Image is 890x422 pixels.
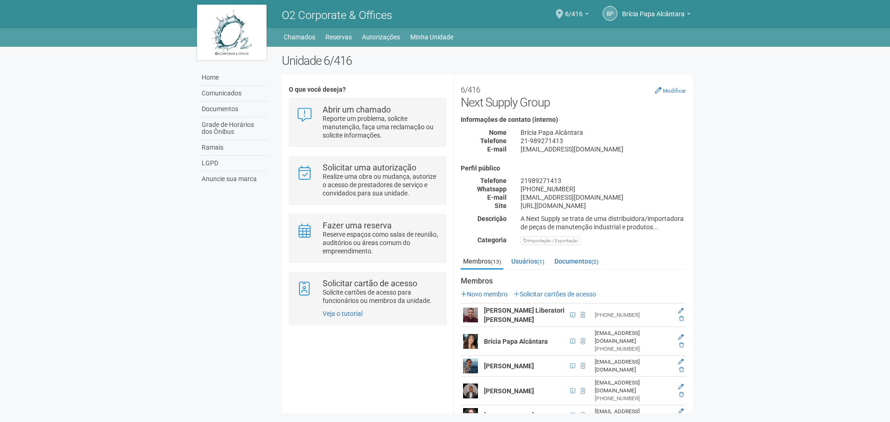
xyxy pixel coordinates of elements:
div: Brícia Papa Alcântara [514,128,693,137]
strong: Brícia Papa Alcântara [484,338,548,345]
strong: Membros [461,277,686,285]
span: 6/416 [565,1,583,18]
h4: O que você deseja? [289,86,446,93]
a: Abrir um chamado Reporte um problema, solicite manutenção, faça uma reclamação ou solicite inform... [296,106,439,139]
h4: Perfil público [461,165,686,172]
strong: [PERSON_NAME] Liberatori [PERSON_NAME] [484,307,565,323]
a: Home [199,70,268,86]
a: Editar membro [678,334,684,340]
a: Usuários(1) [509,254,547,268]
a: Excluir membro [679,391,684,398]
div: [EMAIL_ADDRESS][DOMAIN_NAME] [595,379,671,395]
a: Documentos [199,101,268,117]
a: Anuncie sua marca [199,171,268,187]
a: LGPD [199,156,268,171]
span: O2 Corporate & Offices [282,9,392,22]
a: Excluir membro [679,342,684,348]
h2: Unidade 6/416 [282,54,693,68]
small: (1) [537,258,544,265]
strong: Abrir um chamado [323,105,391,114]
strong: Fazer uma reserva [323,220,392,230]
a: Chamados [284,31,315,44]
a: Brícia Papa Alcântara [622,12,691,19]
a: BP [603,6,617,21]
a: Ramais [199,140,268,156]
small: (2) [591,258,598,265]
a: Novo membro [461,290,508,298]
img: user.png [463,334,478,349]
a: Solicitar uma autorização Realize uma obra ou mudança, autorize o acesso de prestadores de serviç... [296,164,439,197]
span: Brícia Papa Alcântara [622,1,685,18]
div: [EMAIL_ADDRESS][DOMAIN_NAME] [514,193,693,202]
a: Reservas [325,31,352,44]
div: [EMAIL_ADDRESS][DOMAIN_NAME] [595,329,671,345]
a: Veja o tutorial [323,310,362,317]
img: user.png [463,359,478,373]
a: Autorizações [362,31,400,44]
p: Reporte um problema, solicite manutenção, faça uma reclamação ou solicite informações. [323,114,439,139]
img: user.png [463,384,478,398]
strong: Site [495,202,507,209]
div: A Next Supply se trata de uma distribuidora/importadora de peças de manutenção industrial e produ... [514,214,693,231]
h4: Informações de contato (interno) [461,116,686,123]
small: Modificar [663,88,686,94]
strong: E-mail [487,145,507,153]
strong: Nome [489,129,507,136]
div: [URL][DOMAIN_NAME] [514,202,693,210]
img: logo.jpg [197,5,267,60]
div: [PHONE_NUMBER] [595,345,671,353]
p: Reserve espaços como salas de reunião, auditórios ou áreas comum do empreendimento. [323,230,439,255]
strong: Categoria [477,236,507,244]
small: 6/416 [461,85,480,94]
a: Editar membro [678,359,684,365]
div: 21989271413 [514,176,693,185]
a: Excluir membro [679,315,684,322]
strong: Solicitar uma autorização [323,163,416,172]
div: Importação / Exportação [521,236,581,245]
small: (13) [491,258,501,265]
strong: [PERSON_NAME] [484,387,534,395]
strong: Solicitar cartão de acesso [323,278,417,288]
a: Editar membro [678,308,684,314]
strong: [PERSON_NAME] [484,412,534,419]
div: [PHONE_NUMBER] [595,311,671,319]
a: 6/416 [565,12,589,19]
strong: E-mail [487,194,507,201]
a: Fazer uma reserva Reserve espaços como salas de reunião, auditórios ou áreas comum do empreendime... [296,221,439,255]
a: Editar membro [678,408,684,415]
h2: Next Supply Group [461,82,686,109]
div: [PHONE_NUMBER] [514,185,693,193]
div: [EMAIL_ADDRESS][DOMAIN_NAME] [514,145,693,153]
strong: Descrição [477,215,507,222]
strong: Telefone [480,177,507,184]
img: user.png [463,308,478,322]
div: [PHONE_NUMBER] [595,395,671,403]
a: Excluir membro [679,366,684,373]
a: Solicitar cartão de acesso Solicite cartões de acesso para funcionários ou membros da unidade. [296,279,439,305]
a: Modificar [655,87,686,94]
a: Membros(13) [461,254,503,270]
a: Grade de Horários dos Ônibus [199,117,268,140]
strong: Whatsapp [477,185,507,193]
strong: Telefone [480,137,507,145]
strong: [PERSON_NAME] [484,362,534,370]
div: [EMAIL_ADDRESS][DOMAIN_NAME] [595,358,671,374]
p: Solicite cartões de acesso para funcionários ou membros da unidade. [323,288,439,305]
a: Minha Unidade [410,31,453,44]
p: Realize uma obra ou mudança, autorize o acesso de prestadores de serviço e convidados para sua un... [323,172,439,197]
a: Solicitar cartões de acesso [514,290,596,298]
a: Documentos(2) [552,254,601,268]
div: 21-989271413 [514,137,693,145]
a: Comunicados [199,86,268,101]
a: Editar membro [678,384,684,390]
